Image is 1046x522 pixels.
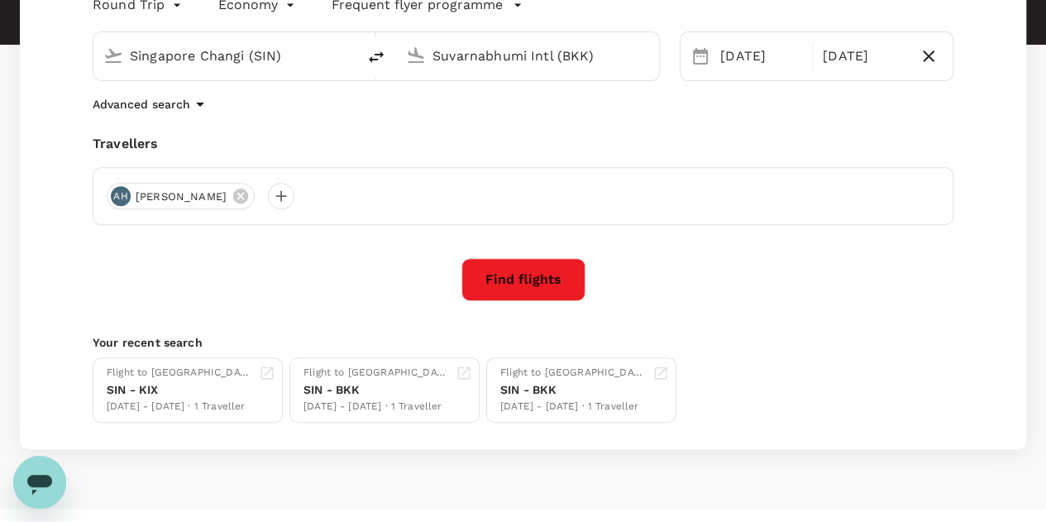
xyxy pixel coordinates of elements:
[13,456,66,509] iframe: Button to launch messaging window
[93,96,190,113] p: Advanced search
[93,94,210,114] button: Advanced search
[111,186,131,206] div: AH
[647,54,651,57] button: Open
[130,43,322,69] input: Depart from
[500,399,646,415] div: [DATE] - [DATE] · 1 Traveller
[432,43,624,69] input: Going to
[107,365,252,381] div: Flight to [GEOGRAPHIC_DATA]
[714,40,809,73] div: [DATE]
[500,381,646,399] div: SIN - BKK
[93,134,953,154] div: Travellers
[107,183,255,209] div: AH[PERSON_NAME]
[816,40,911,73] div: [DATE]
[345,54,348,57] button: Open
[126,189,236,205] span: [PERSON_NAME]
[107,381,252,399] div: SIN - KIX
[93,334,953,351] p: Your recent search
[107,399,252,415] div: [DATE] - [DATE] · 1 Traveller
[303,399,449,415] div: [DATE] - [DATE] · 1 Traveller
[303,381,449,399] div: SIN - BKK
[303,365,449,381] div: Flight to [GEOGRAPHIC_DATA]
[356,37,396,77] button: delete
[500,365,646,381] div: Flight to [GEOGRAPHIC_DATA]
[461,258,585,301] button: Find flights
